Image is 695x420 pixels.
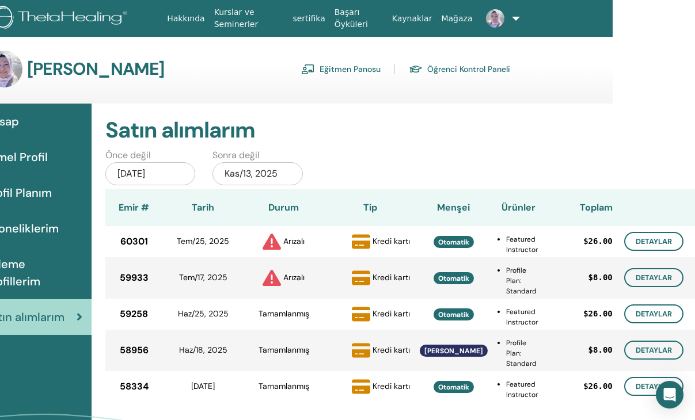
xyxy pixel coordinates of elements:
[506,234,538,255] li: Featured Instructor
[593,344,613,356] span: 8.00
[624,232,683,251] a: Detaylar
[324,189,416,226] th: Tip
[120,235,148,249] span: 60301
[263,232,281,251] img: triangle-exclamation-solid.svg
[120,271,149,285] span: 59933
[163,235,244,247] div: Tem/25, 2025
[163,189,244,226] th: Tarih
[259,308,309,319] span: Tamamlanmış
[105,162,196,185] div: [DATE]
[438,274,469,283] span: Otomatik
[624,377,683,396] a: Detaylar
[438,383,469,392] span: Otomatik
[583,380,588,392] span: $
[283,235,305,246] span: Arızalı
[588,272,593,284] span: $
[438,238,469,247] span: Otomatik
[588,380,613,392] span: 26.00
[352,341,370,360] img: credit-card-solid.svg
[259,381,309,391] span: Tamamlanmış
[163,380,244,392] div: [DATE]
[506,379,538,400] li: Featured Instructor
[120,380,149,394] span: 58334
[506,265,538,296] li: Profile Plan: Standard
[416,189,491,226] th: Menşei
[409,64,423,74] img: graduation-cap.svg
[27,59,165,79] h3: [PERSON_NAME]
[583,308,588,320] span: $
[624,268,683,287] a: Detaylar
[373,272,410,282] span: Kredi kartı
[288,8,329,29] a: sertifika
[538,201,613,215] div: Toplam
[588,308,613,320] span: 26.00
[120,307,148,321] span: 59258
[373,235,410,246] span: Kredi kartı
[373,380,410,391] span: Kredi kartı
[436,8,477,29] a: Mağaza
[163,344,244,356] div: Haz/18, 2025
[373,308,410,318] span: Kredi kartı
[352,305,370,323] img: credit-card-solid.svg
[162,8,210,29] a: Hakkında
[409,60,510,78] a: Öğrenci Kontrol Paneli
[163,272,244,284] div: Tem/17, 2025
[352,232,370,251] img: credit-card-solid.svg
[588,235,613,247] span: 26.00
[486,9,504,28] img: default.jpg
[301,60,381,78] a: Eğitmen Panosu
[283,272,305,282] span: Arızalı
[263,269,281,287] img: triangle-exclamation-solid.svg
[506,338,538,369] li: Profile Plan: Standard
[210,2,288,35] a: Kurslar ve Seminerler
[583,235,588,247] span: $
[259,345,309,355] span: Tamamlanmış
[330,2,388,35] a: Başarı Öyküleri
[120,343,149,357] span: 58956
[388,8,437,29] a: Kaynaklar
[424,346,483,356] span: [PERSON_NAME]
[624,341,683,360] a: Detaylar
[352,269,370,287] img: credit-card-solid.svg
[244,189,324,226] th: Durum
[656,381,683,408] div: Open Intercom Messenger
[506,307,538,327] li: Featured Instructor
[352,377,370,396] img: credit-card-solid.svg
[212,148,260,162] label: Sonra değil
[163,308,244,320] div: Haz/25, 2025
[624,304,683,323] a: Detaylar
[588,344,593,356] span: $
[212,162,303,185] div: Kas/13, 2025
[105,117,603,144] h2: Satın alımlarım
[438,310,469,319] span: Otomatik
[373,344,410,354] span: Kredi kartı
[593,272,613,284] span: 8.00
[105,148,151,162] label: Önce değil
[301,64,315,74] img: chalkboard-teacher.svg
[491,189,538,226] th: Ürünler
[105,189,163,226] th: Emir #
